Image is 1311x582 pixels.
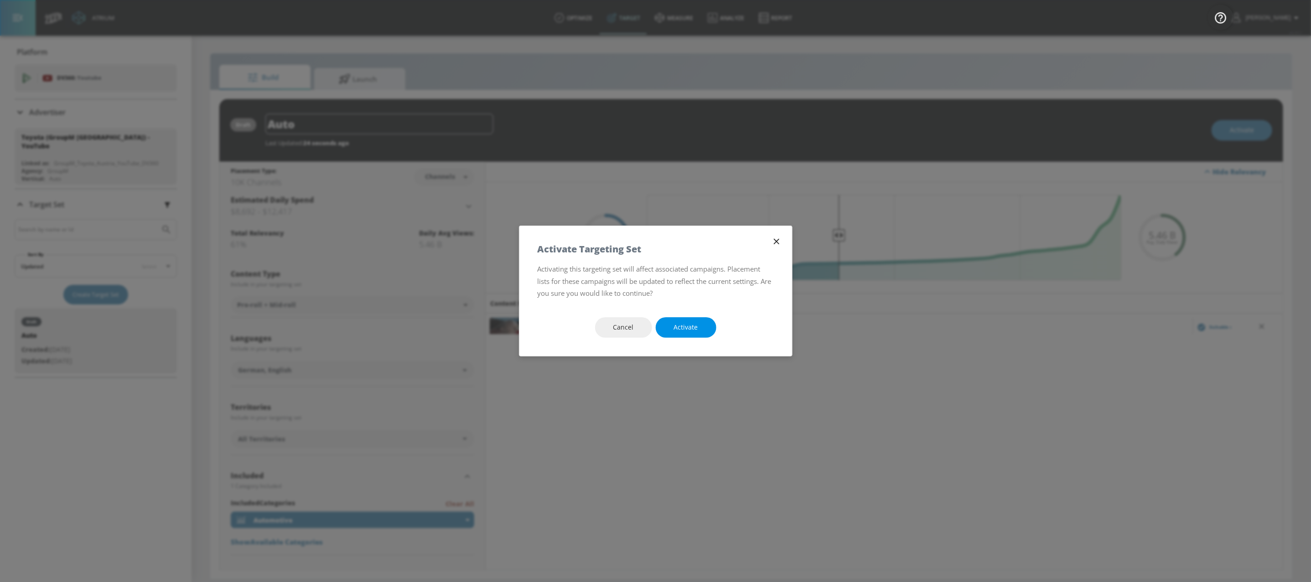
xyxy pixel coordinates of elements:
span: Activate [674,322,698,333]
span: Cancel [613,322,634,333]
button: Open Resource Center [1208,5,1233,30]
button: Activate [656,317,716,338]
button: Cancel [595,317,652,338]
p: Activating this targeting set will affect associated campaigns. Placement lists for these campaig... [538,263,774,299]
h5: Activate Targeting Set [538,244,642,254]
